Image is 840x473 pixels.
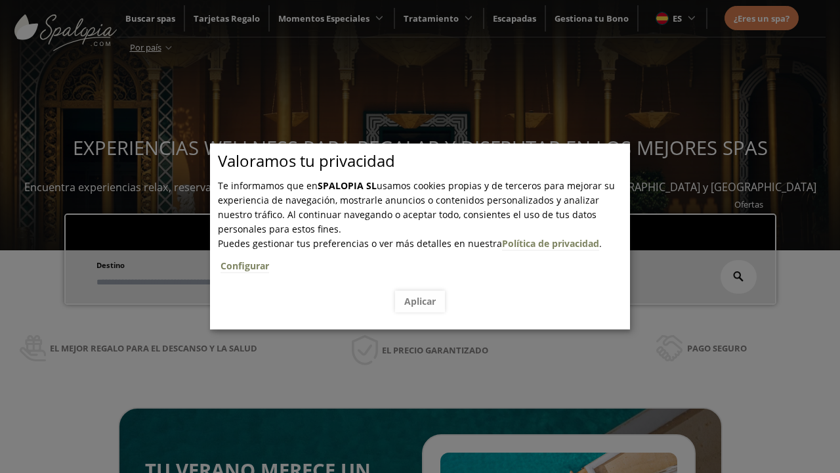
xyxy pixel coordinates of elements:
[395,290,445,312] button: Aplicar
[502,237,599,250] a: Política de privacidad
[218,154,630,168] p: Valoramos tu privacidad
[318,179,377,192] b: SPALOPIA SL
[218,237,502,250] span: Puedes gestionar tus preferencias o ver más detalles en nuestra
[220,259,269,273] a: Configurar
[218,179,615,235] span: Te informamos que en usamos cookies propias y de terceros para mejorar su experiencia de navegaci...
[218,237,630,281] span: .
